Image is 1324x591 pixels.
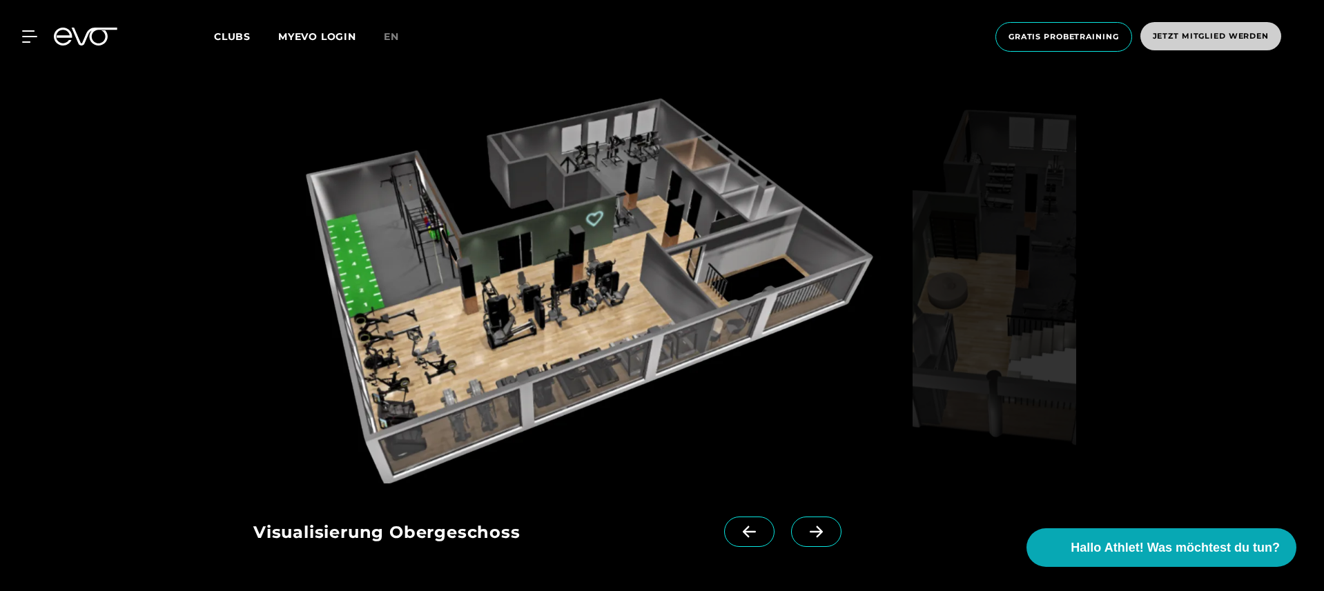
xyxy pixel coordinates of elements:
span: Jetzt Mitglied werden [1153,30,1269,42]
a: en [384,29,416,45]
span: Hallo Athlet! Was möchtest du tun? [1071,539,1280,557]
span: Clubs [214,30,251,43]
img: evofitness [913,88,1076,483]
img: evofitness [253,88,907,483]
a: Clubs [214,30,278,43]
button: Hallo Athlet! Was möchtest du tun? [1026,528,1296,567]
span: en [384,30,399,43]
a: Gratis Probetraining [991,22,1136,52]
a: Jetzt Mitglied werden [1136,22,1285,52]
a: MYEVO LOGIN [278,30,356,43]
span: Gratis Probetraining [1009,31,1119,43]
